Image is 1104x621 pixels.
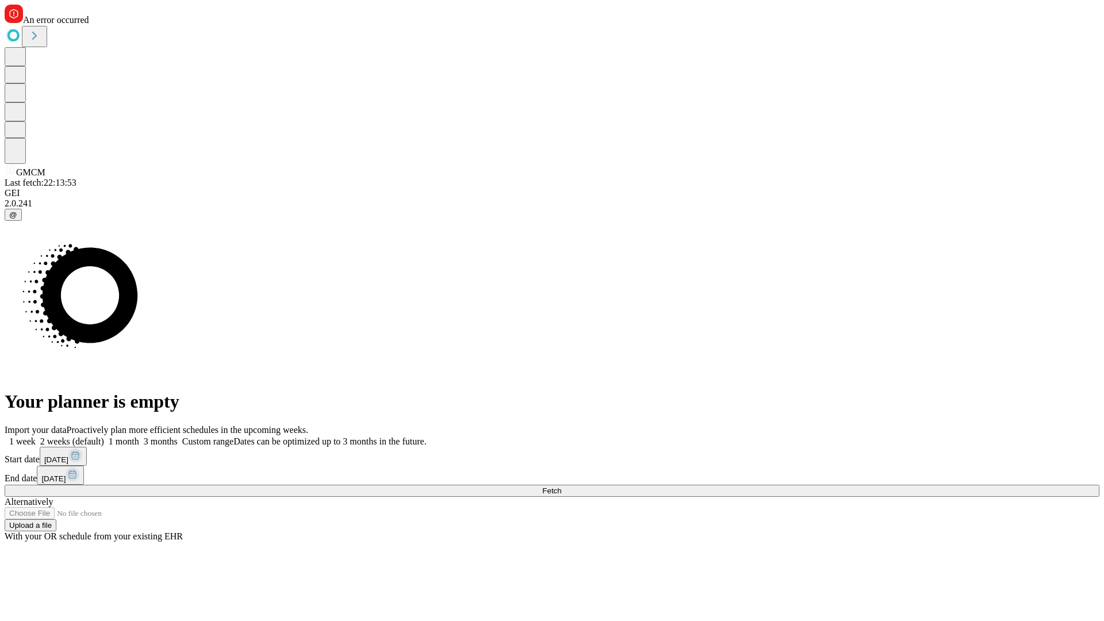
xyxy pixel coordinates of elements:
span: @ [9,210,17,219]
h1: Your planner is empty [5,391,1099,412]
span: With your OR schedule from your existing EHR [5,531,183,541]
div: 2.0.241 [5,198,1099,209]
button: [DATE] [37,466,84,485]
span: 1 week [9,436,36,446]
span: 3 months [144,436,178,446]
span: GMCM [16,167,45,177]
span: 1 month [109,436,139,446]
span: Proactively plan more efficient schedules in the upcoming weeks. [67,425,308,435]
span: Last fetch: 22:13:53 [5,178,76,187]
span: Dates can be optimized up to 3 months in the future. [233,436,426,446]
button: Fetch [5,485,1099,497]
span: 2 weeks (default) [40,436,104,446]
span: Import your data [5,425,67,435]
span: Custom range [182,436,233,446]
span: An error occurred [23,15,89,25]
div: GEI [5,188,1099,198]
span: [DATE] [41,474,66,483]
div: Start date [5,447,1099,466]
span: Fetch [542,486,561,495]
button: [DATE] [40,447,87,466]
span: Alternatively [5,497,53,507]
button: Upload a file [5,519,56,531]
span: [DATE] [44,455,68,464]
button: @ [5,209,22,221]
div: End date [5,466,1099,485]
